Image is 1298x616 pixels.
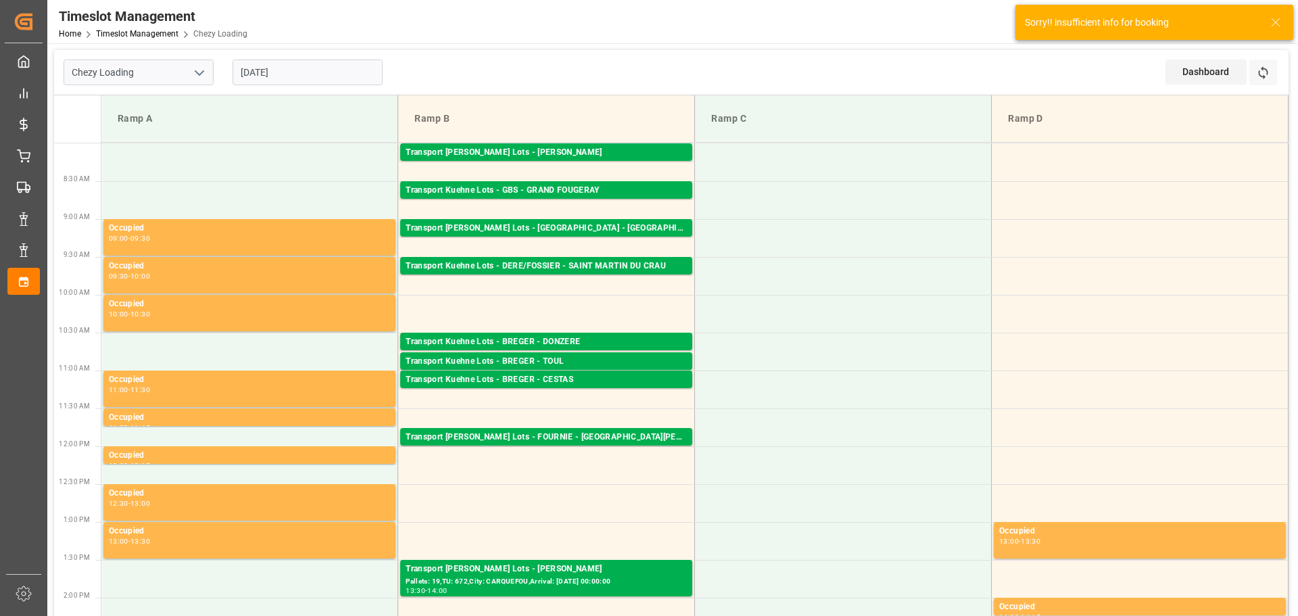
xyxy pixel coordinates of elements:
div: 12:30 [109,500,128,506]
div: Pallets: ,TU: 88,City: [GEOGRAPHIC_DATA],Arrival: [DATE] 00:00:00 [406,235,687,247]
span: 11:00 AM [59,364,90,372]
div: Ramp B [409,106,683,131]
div: Sorry!! insufficient info for booking [1025,16,1257,30]
div: Pallets: ,TU: 61,City: [GEOGRAPHIC_DATA][PERSON_NAME],Arrival: [DATE] 00:00:00 [406,444,687,456]
div: 09:00 [109,235,128,241]
div: Transport [PERSON_NAME] Lots - [PERSON_NAME] [406,563,687,576]
div: 09:30 [109,273,128,279]
div: Occupied [109,411,390,425]
div: Dashboard [1165,60,1247,85]
span: 1:00 PM [64,516,90,523]
span: 9:30 AM [64,251,90,258]
div: 11:30 [130,387,150,393]
div: 13:30 [406,588,425,594]
div: Pallets: ,TU: 113,City: CESTAS,Arrival: [DATE] 00:00:00 [406,387,687,398]
div: - [128,311,130,317]
div: 13:30 [130,538,150,544]
div: 13:00 [130,500,150,506]
div: Ramp C [706,106,980,131]
div: 13:00 [109,538,128,544]
div: - [128,538,130,544]
div: - [128,273,130,279]
span: 9:00 AM [64,213,90,220]
a: Home [59,29,81,39]
div: Pallets: 11,TU: 922,City: [GEOGRAPHIC_DATA],Arrival: [DATE] 00:00:00 [406,197,687,209]
div: Occupied [999,600,1280,614]
span: 10:00 AM [59,289,90,296]
div: Pallets: 12,TU: 95,City: [GEOGRAPHIC_DATA],Arrival: [DATE] 00:00:00 [406,160,687,171]
div: Occupied [109,222,390,235]
div: 14:00 [427,588,447,594]
div: Transport Kuehne Lots - BREGER - CESTAS [406,373,687,387]
div: Transport Kuehne Lots - BREGER - DONZERE [406,335,687,349]
div: Ramp A [112,106,387,131]
div: - [128,387,130,393]
div: Occupied [109,260,390,273]
div: Occupied [109,487,390,500]
div: Pallets: 1,TU: 684,City: [GEOGRAPHIC_DATA][PERSON_NAME],Arrival: [DATE] 00:00:00 [406,273,687,285]
span: 12:00 PM [59,440,90,448]
div: Occupied [999,525,1280,538]
div: 11:45 [130,425,150,431]
div: Pallets: 2,TU: 112,City: [GEOGRAPHIC_DATA],Arrival: [DATE] 00:00:00 [406,369,687,380]
input: DD-MM-YYYY [233,60,383,85]
div: Transport [PERSON_NAME] Lots - [PERSON_NAME] [406,146,687,160]
span: 11:30 AM [59,402,90,410]
div: Occupied [109,525,390,538]
div: 10:00 [130,273,150,279]
div: Occupied [109,298,390,311]
span: 10:30 AM [59,327,90,334]
div: Transport [PERSON_NAME] Lots - FOURNIE - [GEOGRAPHIC_DATA][PERSON_NAME] [406,431,687,444]
div: Occupied [109,449,390,463]
button: open menu [189,62,209,83]
div: - [425,588,427,594]
div: Transport Kuehne Lots - BREGER - TOUL [406,355,687,369]
a: Timeslot Management [96,29,178,39]
div: Pallets: 19,TU: 672,City: CARQUEFOU,Arrival: [DATE] 00:00:00 [406,576,687,588]
div: - [128,425,130,431]
div: 10:00 [109,311,128,317]
div: Transport Kuehne Lots - GBS - GRAND FOUGERAY [406,184,687,197]
div: 12:15 [130,463,150,469]
div: 12:00 [109,463,128,469]
span: 2:00 PM [64,592,90,599]
span: 12:30 PM [59,478,90,485]
span: 1:30 PM [64,554,90,561]
div: Timeslot Management [59,6,247,26]
div: Occupied [109,373,390,387]
div: - [128,235,130,241]
span: 8:30 AM [64,175,90,183]
div: 10:30 [130,311,150,317]
div: - [128,500,130,506]
div: 09:30 [130,235,150,241]
div: - [1019,538,1021,544]
div: 11:00 [109,387,128,393]
div: Transport Kuehne Lots - DERE/FOSSIER - SAINT MARTIN DU CRAU [406,260,687,273]
div: Ramp D [1003,106,1277,131]
div: 13:30 [1021,538,1040,544]
div: Pallets: 3,TU: 56,City: DONZERE,Arrival: [DATE] 00:00:00 [406,349,687,360]
div: - [128,463,130,469]
div: 13:00 [999,538,1019,544]
input: Type to search/select [64,60,214,85]
div: Transport [PERSON_NAME] Lots - [GEOGRAPHIC_DATA] - [GEOGRAPHIC_DATA] [406,222,687,235]
div: 11:30 [109,425,128,431]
